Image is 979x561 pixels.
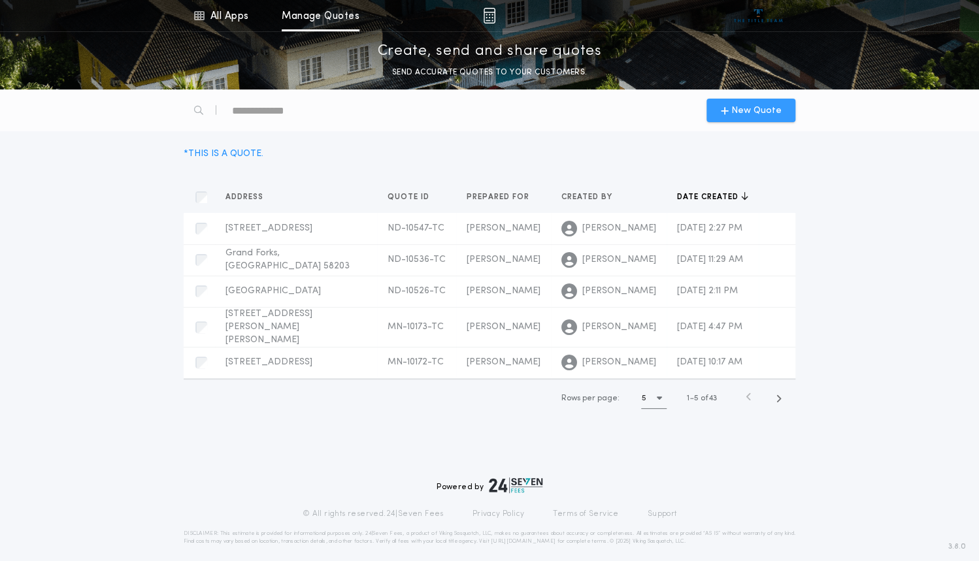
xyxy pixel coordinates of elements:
[378,41,602,62] p: Create, send and share quotes
[687,394,689,402] span: 1
[582,253,656,266] span: [PERSON_NAME]
[731,104,782,118] span: New Quote
[582,285,656,298] span: [PERSON_NAME]
[677,191,748,204] button: Date created
[561,191,622,204] button: Created by
[437,477,542,493] div: Powered by
[225,309,312,345] span: [STREET_ADDRESS][PERSON_NAME][PERSON_NAME]
[641,388,667,409] button: 5
[473,509,525,519] a: Privacy Policy
[225,192,266,202] span: Address
[467,286,540,296] span: [PERSON_NAME]
[582,321,656,334] span: [PERSON_NAME]
[225,223,312,233] span: [STREET_ADDRESS]
[388,192,432,202] span: Quote ID
[303,509,444,519] p: © All rights reserved. 24|Seven Fees
[388,223,444,233] span: ND-10547-TC
[582,222,656,235] span: [PERSON_NAME]
[706,99,795,122] button: New Quote
[647,509,676,519] a: Support
[392,66,587,79] p: SEND ACCURATE QUOTES TO YOUR CUSTOMERS.
[553,509,618,519] a: Terms of Service
[388,255,446,264] span: ND-10536-TC
[677,255,743,264] span: [DATE] 11:29 AM
[388,322,444,332] span: MN-10173-TC
[467,357,540,367] span: [PERSON_NAME]
[677,357,742,367] span: [DATE] 10:17 AM
[467,255,540,264] span: [PERSON_NAME]
[483,8,495,24] img: img
[561,394,619,402] span: Rows per page:
[677,192,741,202] span: Date created
[388,286,446,296] span: ND-10526-TC
[388,357,444,367] span: MN-10172-TC
[467,322,540,332] span: [PERSON_NAME]
[701,393,717,404] span: of 43
[677,286,738,296] span: [DATE] 2:11 PM
[184,147,263,161] div: * THIS IS A QUOTE.
[225,248,350,271] span: Grand Forks, [GEOGRAPHIC_DATA] 58203
[225,286,321,296] span: [GEOGRAPHIC_DATA]
[225,357,312,367] span: [STREET_ADDRESS]
[694,394,699,402] span: 5
[677,223,742,233] span: [DATE] 2:27 PM
[677,322,742,332] span: [DATE] 4:47 PM
[734,9,783,22] img: vs-icon
[948,541,966,553] span: 3.8.0
[184,530,795,545] p: DISCLAIMER: This estimate is provided for informational purposes only. 24|Seven Fees, a product o...
[467,192,532,202] span: Prepared for
[491,539,556,544] a: [URL][DOMAIN_NAME]
[641,392,646,405] h1: 5
[388,191,439,204] button: Quote ID
[225,191,273,204] button: Address
[582,356,656,369] span: [PERSON_NAME]
[489,477,542,493] img: logo
[467,223,540,233] span: [PERSON_NAME]
[561,192,615,202] span: Created by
